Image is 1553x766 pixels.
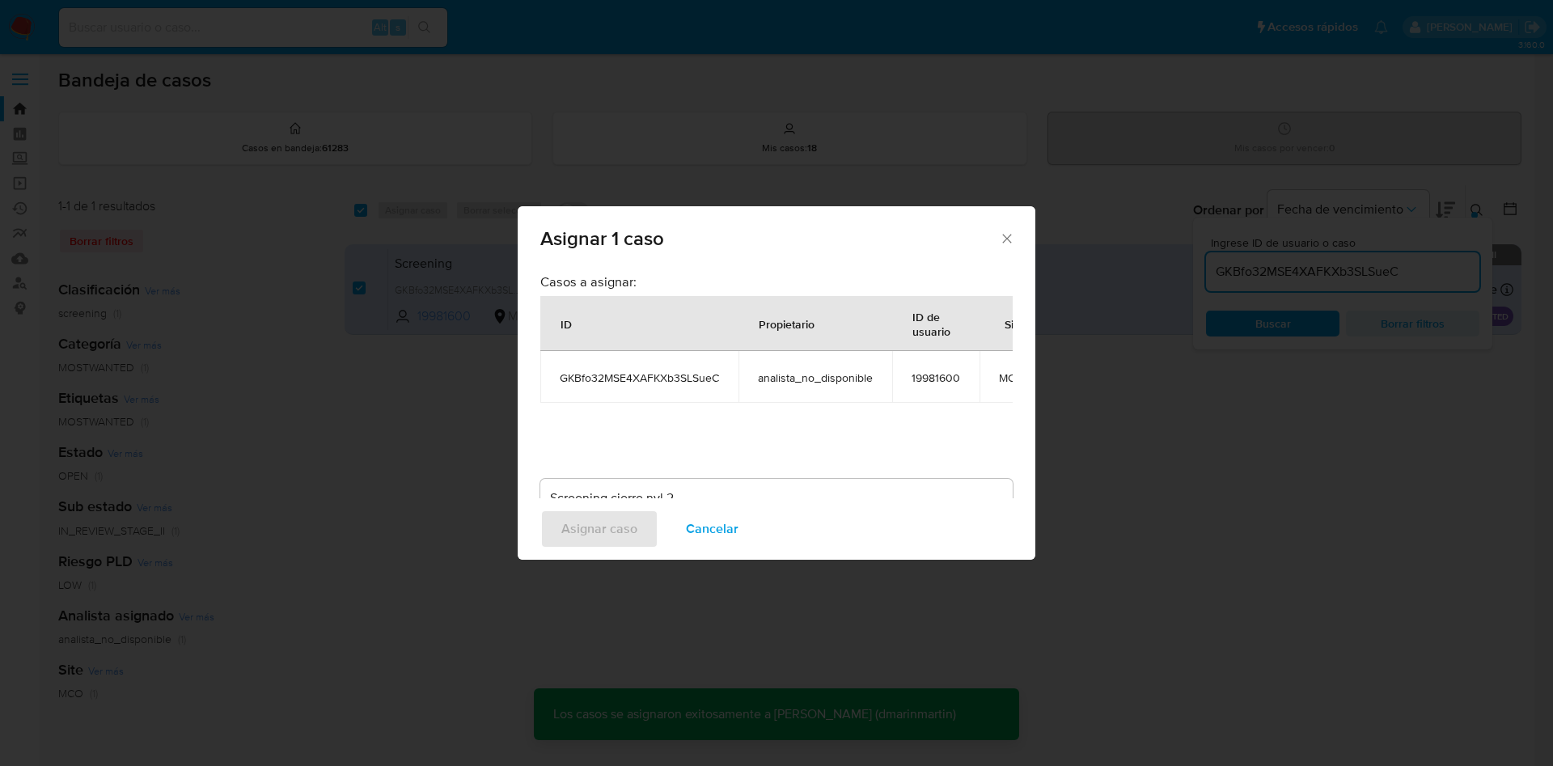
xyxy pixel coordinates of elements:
[739,304,834,343] div: Propietario
[541,304,591,343] div: ID
[540,273,1013,290] h3: Casos a asignar:
[540,229,999,248] span: Asignar 1 caso
[912,370,960,385] span: 19981600
[893,297,979,350] div: ID de usuario
[560,370,719,385] span: GKBfo32MSE4XAFKXb3SLSueC
[999,370,1024,385] span: MCO
[686,511,738,547] span: Cancelar
[758,370,873,385] span: analista_no_disponible
[999,231,1013,245] button: Cerrar ventana
[518,206,1035,560] div: assign-modal
[665,510,760,548] button: Cancelar
[985,304,1043,343] div: Site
